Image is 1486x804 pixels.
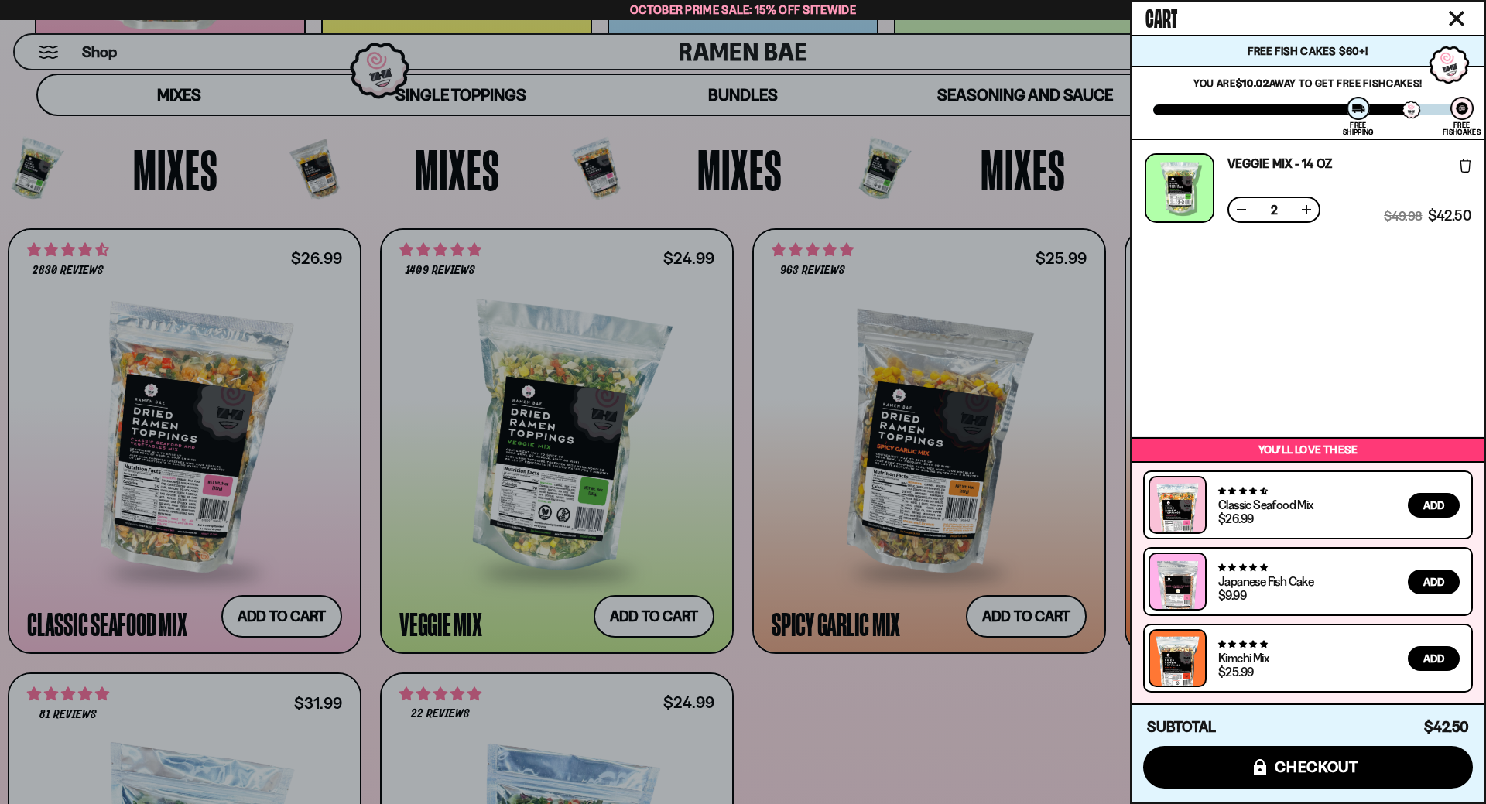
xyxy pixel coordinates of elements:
[630,2,856,17] span: October Prime Sale: 15% off Sitewide
[1236,77,1269,89] strong: $10.02
[1147,720,1216,735] h4: Subtotal
[1408,493,1460,518] button: Add
[1218,639,1267,649] span: 4.76 stars
[1135,443,1481,457] p: You’ll love these
[1218,563,1267,573] span: 4.77 stars
[1423,653,1444,664] span: Add
[1445,7,1468,30] button: Close cart
[1218,573,1313,589] a: Japanese Fish Cake
[1423,500,1444,511] span: Add
[1428,209,1471,223] span: $42.50
[1218,512,1253,525] div: $26.99
[1262,204,1286,216] span: 2
[1343,121,1373,135] div: Free Shipping
[1218,589,1246,601] div: $9.99
[1443,121,1481,135] div: Free Fishcakes
[1275,758,1359,775] span: checkout
[1384,209,1422,223] span: $49.98
[1218,486,1267,496] span: 4.68 stars
[1218,665,1253,678] div: $25.99
[1424,718,1469,736] span: $42.50
[1408,570,1460,594] button: Add
[1408,646,1460,671] button: Add
[1218,497,1313,512] a: Classic Seafood Mix
[1248,44,1368,58] span: Free Fish Cakes $60+!
[1227,157,1332,169] a: Veggie Mix - 14 OZ
[1153,77,1463,89] p: You are away to get Free Fishcakes!
[1145,1,1177,32] span: Cart
[1218,650,1269,665] a: Kimchi Mix
[1423,576,1444,587] span: Add
[1143,746,1473,789] button: checkout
